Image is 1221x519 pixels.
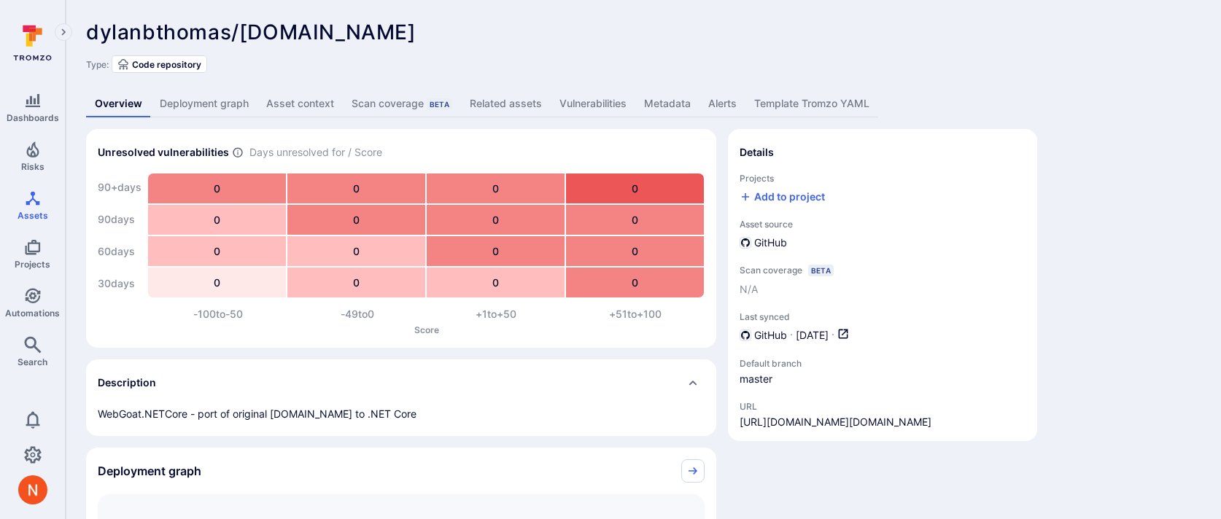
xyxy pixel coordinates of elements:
div: Beta [427,98,452,110]
button: Expand navigation menu [55,23,72,41]
img: ACg8ocIprwjrgDQnDsNSk9Ghn5p5-B8DpAKWoJ5Gi9syOE4K59tr4Q=s96-c [18,475,47,504]
div: 0 [566,173,704,203]
div: WebGoat.NETCore - port of original [DOMAIN_NAME] to .NET Core [98,406,705,421]
p: · [832,328,834,343]
span: master [740,372,856,386]
div: 90 days [98,205,142,234]
a: Metadata [635,90,699,117]
div: 0 [427,268,565,297]
a: Overview [86,90,151,117]
button: Add to project [740,190,825,204]
span: Search [18,356,47,367]
span: Asset source [740,219,1026,230]
h2: Unresolved vulnerabilities [98,145,229,160]
span: Assets [18,210,48,221]
h2: Description [98,375,156,390]
div: 0 [566,205,704,235]
div: 0 [148,205,286,235]
div: 30 days [98,269,142,298]
a: Deployment graph [151,90,257,117]
div: 0 [287,236,425,266]
a: Open in GitHub dashboard [837,328,849,343]
a: [URL][DOMAIN_NAME][DOMAIN_NAME] [740,415,931,429]
span: [DATE] [796,328,829,343]
div: 0 [427,173,565,203]
div: 60 days [98,237,142,266]
span: Scan coverage [740,265,802,276]
span: Code repository [132,59,201,70]
div: 90+ days [98,173,142,202]
span: Default branch [740,358,856,369]
div: 0 [148,268,286,297]
i: Expand navigation menu [58,26,69,39]
span: Type: [86,59,109,70]
div: +1 to +50 [427,307,566,321]
a: Alerts [699,90,745,117]
div: 0 [427,236,565,266]
p: · [790,328,793,343]
p: Score [149,324,705,335]
div: 0 [148,173,286,203]
div: 0 [566,236,704,266]
span: URL [740,401,931,412]
div: 0 [287,205,425,235]
span: Number of vulnerabilities in status ‘Open’ ‘Triaged’ and ‘In process’ divided by score and scanne... [232,145,244,160]
div: 0 [427,205,565,235]
div: 0 [287,268,425,297]
span: Dashboards [7,112,59,123]
div: -49 to 0 [288,307,427,321]
span: Days unresolved for / Score [249,145,382,160]
div: -100 to -50 [149,307,288,321]
div: Collapse description [86,359,716,406]
a: Template Tromzo YAML [745,90,878,117]
span: GitHub [754,328,787,343]
div: 0 [148,236,286,266]
a: Vulnerabilities [551,90,635,117]
span: Projects [15,259,50,270]
div: Scan coverage [352,96,452,111]
h2: Deployment graph [98,464,201,478]
div: Collapse [86,448,716,494]
span: N/A [740,282,758,297]
div: Asset tabs [86,90,1201,117]
span: Last synced [740,311,1026,322]
div: 0 [566,268,704,297]
div: 0 [287,173,425,203]
span: Automations [5,308,60,319]
div: +51 to +100 [566,307,705,321]
span: Projects [740,173,1026,184]
a: Asset context [257,90,343,117]
div: GitHub [740,235,787,250]
div: Neeren Patki [18,475,47,504]
span: dylanbthomas/[DOMAIN_NAME] [86,20,416,44]
div: Beta [808,265,834,276]
a: Related assets [461,90,551,117]
span: Risks [21,161,44,172]
h2: Details [740,145,774,160]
